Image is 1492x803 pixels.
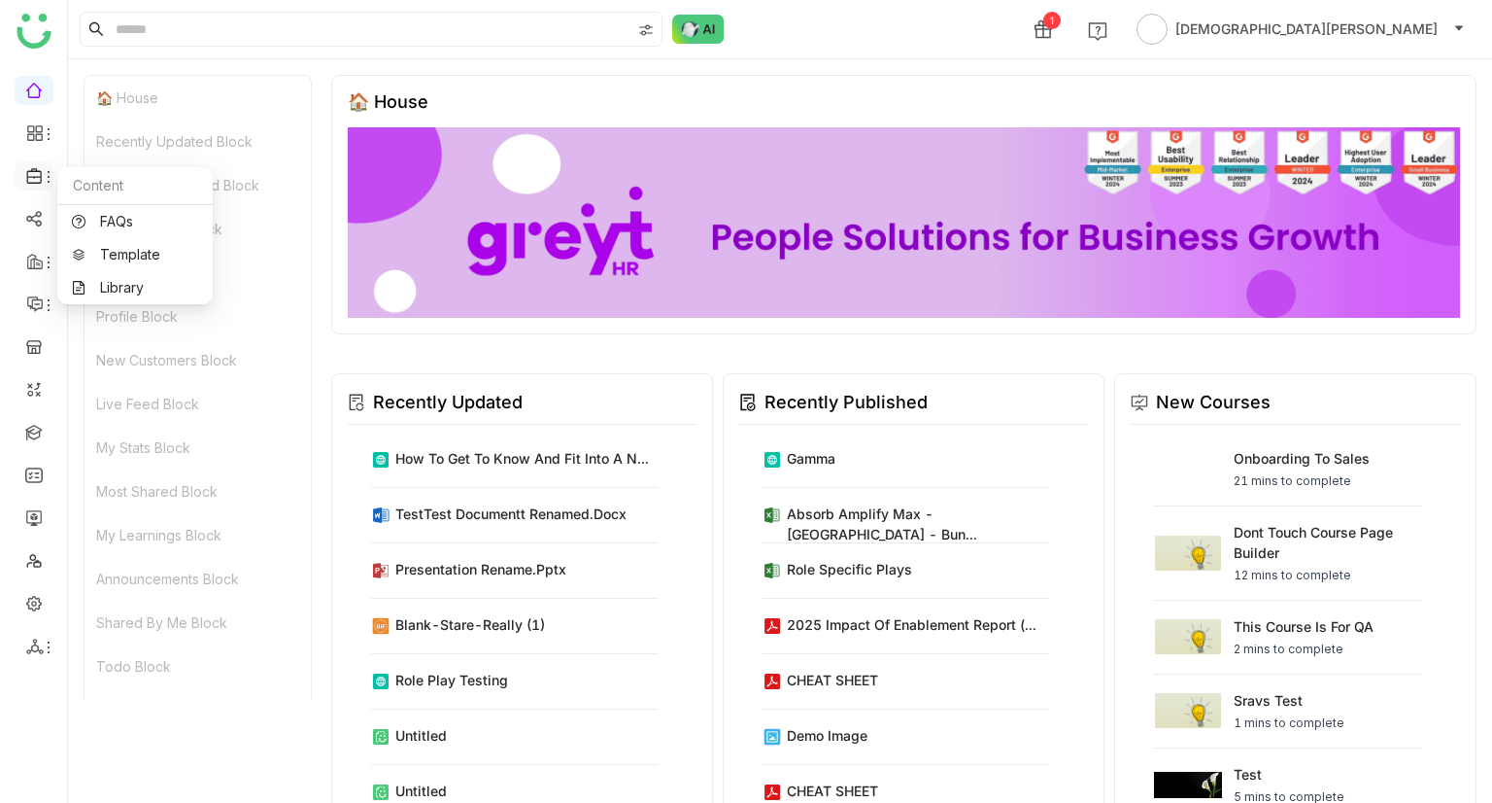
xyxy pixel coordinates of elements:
[1156,389,1271,416] div: New Courses
[395,670,508,690] div: role play testing
[85,76,311,120] div: 🏠 House
[72,281,198,295] a: Library
[787,725,867,746] div: demo image
[1043,12,1061,29] div: 1
[85,688,311,732] div: Rich Text Block
[85,601,311,645] div: Shared By Me Block
[1175,18,1438,40] span: [DEMOGRAPHIC_DATA][PERSON_NAME]
[85,338,311,382] div: New Customers Block
[85,513,311,557] div: My Learnings Block
[395,614,545,635] div: blank-stare-really (1)
[672,15,725,44] img: ask-buddy-normal.svg
[348,91,428,112] div: 🏠 House
[787,559,912,579] div: Role Specific Plays
[1234,616,1373,637] div: This course is for QA
[1234,764,1344,785] div: test
[1234,472,1370,490] div: 21 mins to complete
[1234,522,1422,563] div: Dont touch course page builder
[638,22,654,38] img: search-type.svg
[85,470,311,513] div: Most Shared Block
[85,382,311,426] div: Live Feed Block
[395,725,447,746] div: Untitled
[1234,690,1344,711] div: sravs test
[787,781,878,801] div: CHEAT SHEET
[787,670,878,690] div: CHEAT SHEET
[85,426,311,470] div: My Stats Block
[395,781,447,801] div: Untitled
[787,448,835,469] div: Gamma
[72,215,198,228] a: FAQs
[373,389,523,416] div: Recently Updated
[1133,14,1469,45] button: [DEMOGRAPHIC_DATA][PERSON_NAME]
[787,504,1050,544] div: Absorb Amplify Max - [GEOGRAPHIC_DATA] - Bun...
[57,167,213,205] div: Content
[1234,641,1373,658] div: 2 mins to complete
[1234,448,1370,469] div: Onboarding to Sales
[72,248,198,262] a: Template
[348,127,1460,318] img: 68ca8a786afc163911e2cfd3
[85,295,311,338] div: Profile Block
[395,448,649,469] div: How to Get to Know and Fit Into a N...
[1136,14,1168,45] img: avatar
[1234,715,1344,732] div: 1 mins to complete
[85,645,311,688] div: Todo Block
[395,504,627,524] div: TestTest Documentt renamed.docx
[787,614,1036,635] div: 2025 Impact of Enablement Report (...
[764,389,928,416] div: Recently Published
[395,559,566,579] div: Presentation rename.pptx
[1088,21,1107,41] img: help.svg
[17,14,51,49] img: logo
[85,120,311,163] div: Recently Updated Block
[1234,567,1422,584] div: 12 mins to complete
[85,557,311,601] div: Announcements Block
